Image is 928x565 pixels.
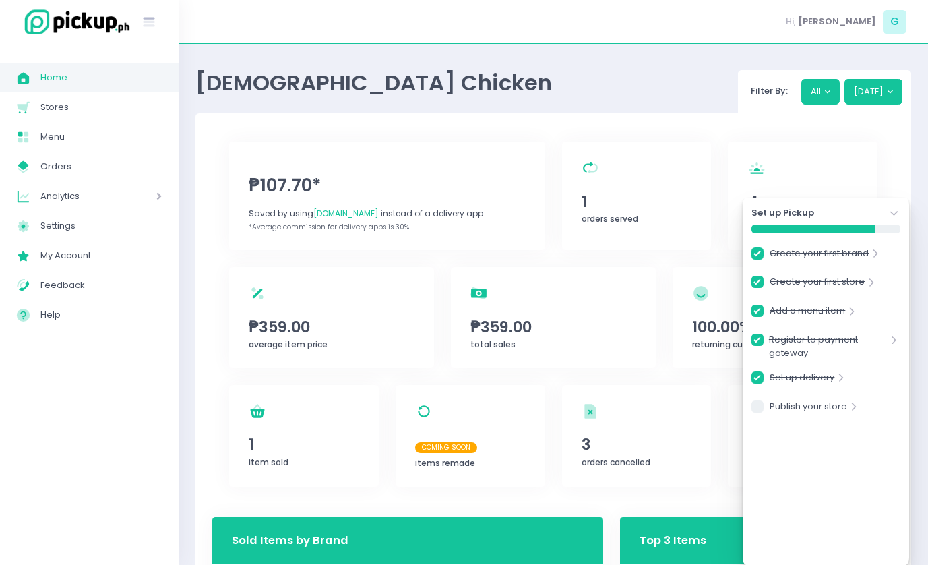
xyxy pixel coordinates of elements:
a: ₱359.00average item price [229,267,434,368]
span: Orders [40,158,162,175]
a: Add a menu item [770,304,845,322]
span: returning customers [692,338,778,350]
img: logo [17,7,131,36]
span: ₱359.00 [470,316,636,338]
a: ₱359.00total sales [451,267,656,368]
a: 1item sold [229,385,379,487]
h3: Top 3 Items [640,521,706,560]
h3: Sold Items by Brand [232,532,348,549]
a: 3orders cancelled [562,385,712,487]
span: Analytics [40,187,118,205]
span: 1 [249,433,359,456]
span: 100.00% [692,316,858,338]
span: G [883,10,906,34]
button: All [801,79,840,105]
a: 4orders [728,142,877,250]
span: Feedback [40,276,162,294]
span: total sales [470,338,516,350]
span: 4 [748,190,858,213]
span: My Account [40,247,162,264]
span: Home [40,69,162,86]
span: orders cancelled [582,456,650,468]
a: Create your first store [770,275,865,293]
a: Register to payment gateway [769,333,888,359]
span: Settings [40,217,162,235]
span: 3 [582,433,691,456]
span: Coming Soon [415,442,477,453]
span: average item price [249,338,328,350]
span: [PERSON_NAME] [798,15,876,28]
a: 3refunded orders [728,385,877,487]
span: [DEMOGRAPHIC_DATA] Chicken [195,67,552,98]
span: *Average commission for delivery apps is 30% [249,222,409,232]
a: Create your first brand [770,247,869,265]
button: [DATE] [844,79,903,105]
span: Hi, [786,15,796,28]
div: Saved by using instead of a delivery app [249,208,525,220]
span: ₱359.00 [249,316,414,338]
span: [DOMAIN_NAME] [313,208,379,219]
span: 1 [582,190,691,213]
span: Filter By: [747,84,793,97]
a: 1orders served [562,142,712,250]
span: Stores [40,98,162,116]
a: Set up delivery [770,371,834,389]
span: items remade [415,457,475,469]
strong: Set up Pickup [751,206,814,220]
span: ₱107.70* [249,173,525,199]
span: Help [40,306,162,324]
span: orders served [582,213,638,225]
span: item sold [249,456,288,468]
a: Publish your store [770,400,847,418]
a: 100.00%returning customers [673,267,877,368]
span: Menu [40,128,162,146]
